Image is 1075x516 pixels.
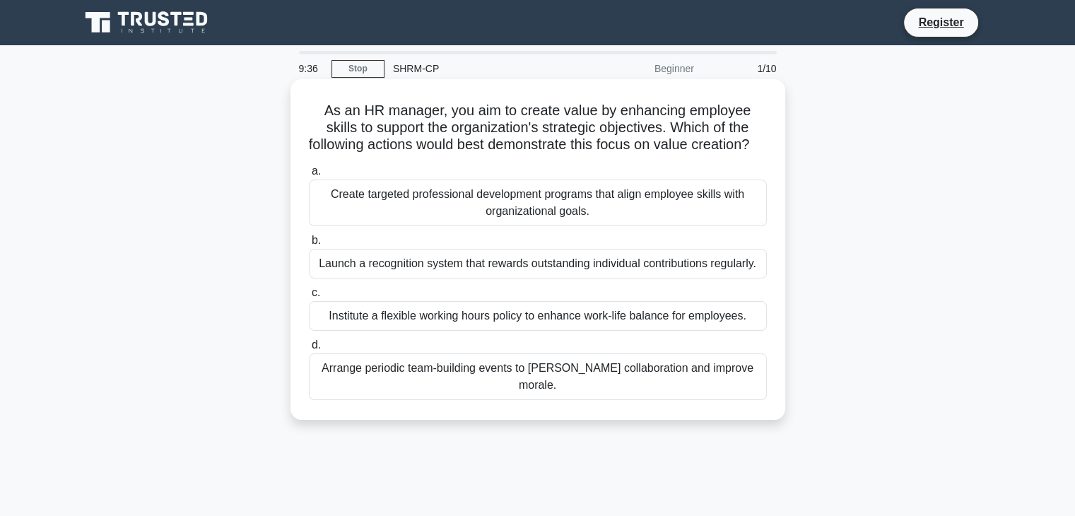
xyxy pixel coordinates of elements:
div: 1/10 [703,54,785,83]
span: b. [312,234,321,246]
div: Arrange periodic team-building events to [PERSON_NAME] collaboration and improve morale. [309,353,767,400]
div: Create targeted professional development programs that align employee skills with organizational ... [309,180,767,226]
div: SHRM-CP [384,54,579,83]
span: c. [312,286,320,298]
a: Register [910,13,972,31]
a: Stop [331,60,384,78]
div: Institute a flexible working hours policy to enhance work-life balance for employees. [309,301,767,331]
div: Beginner [579,54,703,83]
span: a. [312,165,321,177]
div: Launch a recognition system that rewards outstanding individual contributions regularly. [309,249,767,278]
div: 9:36 [290,54,331,83]
h5: As an HR manager, you aim to create value by enhancing employee skills to support the organizatio... [307,102,768,154]
span: d. [312,339,321,351]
